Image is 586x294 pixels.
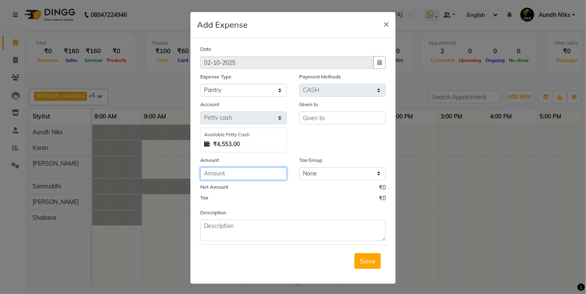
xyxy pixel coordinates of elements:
label: Payment Methods [299,73,341,81]
span: ₹0 [379,194,386,205]
label: Expense Type [200,73,232,81]
label: Account [200,101,219,108]
div: Available Petty Cash [204,131,283,138]
label: Given to [299,101,318,108]
strong: ₹4,553.00 [213,140,240,149]
button: Save [354,253,381,269]
input: Given to [299,111,386,124]
span: ₹0 [379,183,386,194]
span: Save [360,257,375,265]
input: Amount [200,167,287,180]
label: Amount [200,156,219,164]
label: Tax Group [299,156,322,164]
label: Description [200,209,226,216]
span: × [383,17,389,30]
h5: Add Expense [197,19,248,31]
button: Close [377,12,396,35]
label: Tax [200,194,208,202]
label: Date [200,45,211,53]
label: Net Amount [200,183,228,191]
